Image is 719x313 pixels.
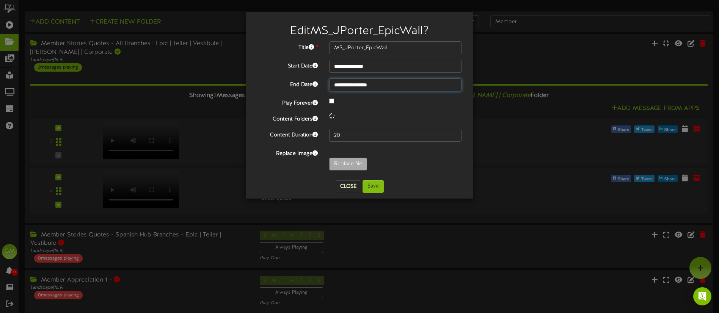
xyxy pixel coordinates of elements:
label: Replace Image [252,147,323,158]
button: Close [336,180,361,192]
label: Content Duration [252,129,323,139]
label: Content Folders [252,113,323,123]
label: Play Forever [252,97,323,107]
input: Title [329,41,462,54]
button: Save [363,180,384,193]
label: Start Date [252,60,323,70]
h2: Edit MS_JPorter_EpicWall ? [257,25,462,38]
label: End Date [252,78,323,89]
input: 15 [329,129,462,142]
label: Title [252,41,323,52]
div: Open Intercom Messenger [693,287,711,305]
